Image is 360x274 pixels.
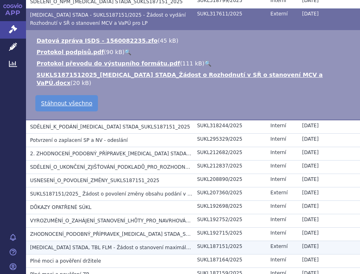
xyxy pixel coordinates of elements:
span: 111 kB [182,60,202,67]
td: SUKL192698/2025 [193,201,267,214]
span: Interní [271,230,286,236]
span: 2. ZHODNOCENÍ_PODOBNÝ_PŘÍPRAVEK_EDOXABAN STADA_SUKLS187151_2025 [30,151,238,157]
td: SUKL212837/2025 [193,161,267,174]
span: 45 kB [160,37,176,44]
span: 90 kB [106,49,122,55]
td: SUKL187151/2025 [193,241,267,254]
td: [DATE] [298,214,360,228]
span: VYROZUMĚNÍ_O_ZAHÁJENÍ_STANOVENÍ_LHŮTY_PRO_NAVRHOVÁNÍ_DŮKAZŮ_UKO_EDOXABAN STADA_SUKLS187151_2025 [30,218,339,224]
li: ( ) [37,37,352,45]
td: [DATE] [298,254,360,268]
span: Externí [271,190,288,196]
td: [DATE] [298,228,360,241]
a: SUKLS1871512025_[MEDICAL_DATA] STADA_Žádost o Rozhodnutí v SŘ o stanovení MCV a VaPÚ.docx [37,72,323,86]
span: Externí [271,244,288,249]
td: [DATE] [298,120,360,134]
span: EDOXABAN STADA - SUKLS187151/2025 - Žádost o vydání Rozhodnutí v SŘ o stanovení MCV a VaPÚ pro LP [30,12,186,26]
td: [DATE] [298,187,360,201]
td: [DATE] [298,174,360,187]
span: Plné moci a pověření držitele [30,258,101,264]
span: USNESENÍ_O_POVOLENÍ_ZMĚNY_SUKLS187151_2025 [30,178,159,183]
a: Stáhnout všechno [35,95,98,111]
span: Externí [271,11,288,17]
li: ( ) [37,71,352,87]
span: SUKLS187151/2025_ Žádost o povolení změny obsahu podání v SŘ_Edoxaban STADA [30,191,255,197]
span: Interní [271,123,286,128]
a: 🔍 [204,60,211,67]
span: Interní [271,257,286,263]
td: SUKL207360/2025 [193,187,267,201]
td: SUKL192715/2025 [193,228,267,241]
span: SDĚLENÍ_O_UKONČENÍ_ZJIŠŤOVÁNÍ_PODKLADŮ_PRO_ROZHODNUTÍ_EDOXABAN STADA_SUKLS187151_2025 [30,164,306,170]
a: Protokol podpisů.pdf [37,49,104,55]
span: Interní [271,217,286,222]
span: Interní [271,176,286,182]
span: EDOXABAN STADA, TBL FLM - Žádost o stanovení maximální ceny a výše a podmínek úhrady LP (PP) [30,245,288,250]
td: [DATE] [298,147,360,161]
td: [DATE] [298,241,360,254]
td: SUKL295329/2025 [193,134,267,147]
span: DŮKAZY OPATŘENÉ SÚKL [30,204,91,210]
span: 20 kB [73,80,89,86]
li: ( ) [37,48,352,56]
li: ( ) [37,59,352,67]
span: Interní [271,203,286,209]
td: [DATE] [298,134,360,147]
span: Interní [271,150,286,155]
td: [DATE] [298,9,360,30]
a: Datová zpráva ISDS - 1560082235.zfo [37,37,158,44]
span: Interní [271,163,286,169]
td: SUKL318244/2025 [193,120,267,134]
span: SDĚLENÍ_K_PODÁNÍ_EDOXABAN STADA_SUKLS187151_2025 [30,124,190,130]
span: Potvrzení o zaplacení SP a NV - odeslání [30,137,128,143]
span: Interní [271,136,286,142]
span: ZHODNOCENÍ_PODOBNÝ_PŘÍPRAVEK_EDOXABAN STADA_SUKLS187151_2025 [30,231,232,237]
td: SUKL187164/2025 [193,254,267,268]
td: SUKL208890/2025 [193,174,267,187]
td: [DATE] [298,201,360,214]
td: SUKL317611/2025 [193,9,267,30]
td: SUKL212682/2025 [193,147,267,161]
a: Protokol převodu do výstupního formátu.pdf [37,60,180,67]
td: [DATE] [298,161,360,174]
a: 🔍 [124,49,131,55]
td: SUKL192752/2025 [193,214,267,228]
